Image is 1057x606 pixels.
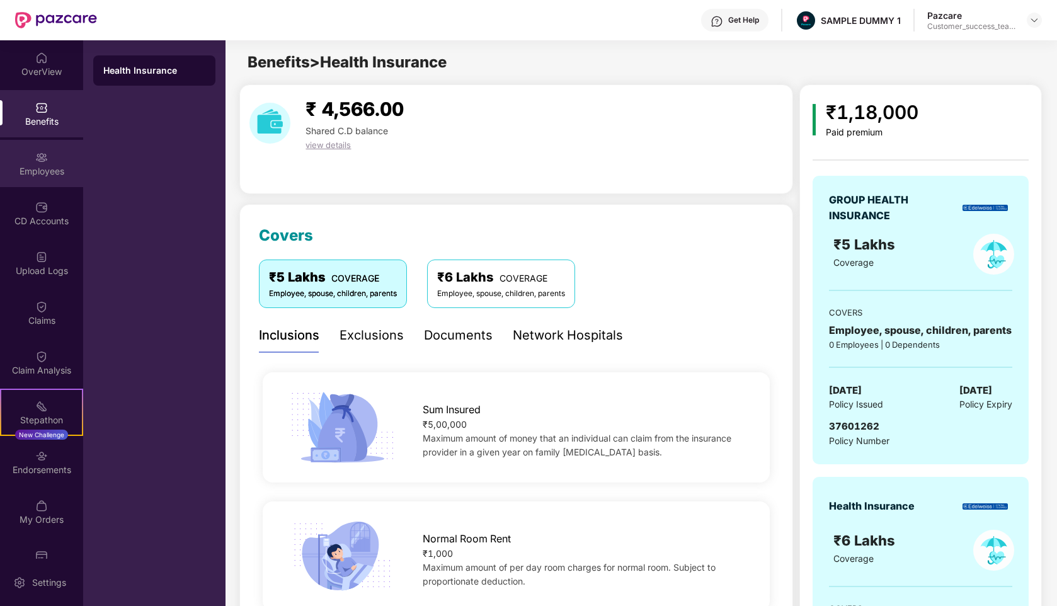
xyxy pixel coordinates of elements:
div: New Challenge [15,430,68,440]
div: Exclusions [340,326,404,345]
img: icon [813,104,816,135]
img: New Pazcare Logo [15,12,97,28]
div: 0 Employees | 0 Dependents [829,338,1012,351]
span: COVERAGE [500,273,547,283]
img: svg+xml;base64,PHN2ZyBpZD0iU2V0dGluZy0yMHgyMCIgeG1sbnM9Imh0dHA6Ly93d3cudzMub3JnLzIwMDAvc3ZnIiB3aW... [13,576,26,589]
img: svg+xml;base64,PHN2ZyBpZD0iRW1wbG95ZWVzIiB4bWxucz0iaHR0cDovL3d3dy53My5vcmcvMjAwMC9zdmciIHdpZHRoPS... [35,151,48,164]
img: svg+xml;base64,PHN2ZyBpZD0iRW5kb3JzZW1lbnRzIiB4bWxucz0iaHR0cDovL3d3dy53My5vcmcvMjAwMC9zdmciIHdpZH... [35,450,48,462]
img: icon [286,517,399,596]
span: [DATE] [829,383,862,398]
img: Pazcare_Alternative_logo-01-01.png [797,11,815,30]
div: Documents [424,326,493,345]
img: svg+xml;base64,PHN2ZyBpZD0iQ2xhaW0iIHhtbG5zPSJodHRwOi8vd3d3LnczLm9yZy8yMDAwL3N2ZyIgd2lkdGg9IjIwIi... [35,350,48,363]
div: SAMPLE DUMMY 1 [821,14,901,26]
span: Policy Number [829,435,889,446]
span: ₹6 Lakhs [833,532,899,549]
span: ₹ 4,566.00 [306,98,404,120]
span: Coverage [833,553,874,564]
img: svg+xml;base64,PHN2ZyBpZD0iVXBsb2FkX0xvZ3MiIGRhdGEtbmFtZT0iVXBsb2FkIExvZ3MiIHhtbG5zPSJodHRwOi8vd3... [35,251,48,263]
div: Health Insurance [829,498,915,514]
img: insurerLogo [963,503,1007,510]
div: Customer_success_team_lead [927,21,1015,31]
div: GROUP HEALTH INSURANCE [829,192,939,224]
img: download [249,103,290,144]
span: Coverage [833,257,874,268]
span: COVERAGE [331,273,379,283]
img: svg+xml;base64,PHN2ZyBpZD0iUGF6Y2FyZCIgeG1sbnM9Imh0dHA6Ly93d3cudzMub3JnLzIwMDAvc3ZnIiB3aWR0aD0iMj... [35,549,48,562]
span: Maximum amount of per day room charges for normal room. Subject to proportionate deduction. [423,562,716,586]
img: svg+xml;base64,PHN2ZyBpZD0iSGVscC0zMngzMiIgeG1sbnM9Imh0dHA6Ly93d3cudzMub3JnLzIwMDAvc3ZnIiB3aWR0aD... [711,15,723,28]
img: svg+xml;base64,PHN2ZyBpZD0iQ0RfQWNjb3VudHMiIGRhdGEtbmFtZT0iQ0QgQWNjb3VudHMiIHhtbG5zPSJodHRwOi8vd3... [35,201,48,214]
div: Get Help [728,15,759,25]
div: ₹5 Lakhs [269,268,397,287]
span: Maximum amount of money that an individual can claim from the insurance provider in a given year ... [423,433,731,457]
div: ₹6 Lakhs [437,268,565,287]
div: ₹5,00,000 [423,418,747,432]
img: svg+xml;base64,PHN2ZyBpZD0iQmVuZWZpdHMiIHhtbG5zPSJodHRwOi8vd3d3LnczLm9yZy8yMDAwL3N2ZyIgd2lkdGg9Ij... [35,101,48,114]
div: ₹1,000 [423,547,747,561]
span: Benefits > Health Insurance [248,53,447,71]
span: [DATE] [959,383,992,398]
div: ₹1,18,000 [826,98,918,127]
img: insurerLogo [963,205,1007,212]
span: Policy Expiry [959,397,1012,411]
span: 37601262 [829,420,879,432]
div: Settings [28,576,70,589]
div: Pazcare [927,9,1015,21]
span: Shared C.D balance [306,125,388,136]
span: view details [306,140,351,150]
img: svg+xml;base64,PHN2ZyB4bWxucz0iaHR0cDovL3d3dy53My5vcmcvMjAwMC9zdmciIHdpZHRoPSIyMSIgaGVpZ2h0PSIyMC... [35,400,48,413]
span: Covers [259,226,313,244]
div: COVERS [829,306,1012,319]
img: svg+xml;base64,PHN2ZyBpZD0iTXlfT3JkZXJzIiBkYXRhLW5hbWU9Ik15IE9yZGVycyIgeG1sbnM9Imh0dHA6Ly93d3cudz... [35,500,48,512]
div: Health Insurance [103,64,205,77]
div: Stepathon [1,414,82,426]
img: icon [286,388,399,467]
img: policyIcon [973,234,1014,275]
div: Employee, spouse, children, parents [269,288,397,300]
div: Employee, spouse, children, parents [829,323,1012,338]
img: svg+xml;base64,PHN2ZyBpZD0iSG9tZSIgeG1sbnM9Imh0dHA6Ly93d3cudzMub3JnLzIwMDAvc3ZnIiB3aWR0aD0iMjAiIG... [35,52,48,64]
div: Employee, spouse, children, parents [437,288,565,300]
div: Inclusions [259,326,319,345]
img: svg+xml;base64,PHN2ZyBpZD0iRHJvcGRvd24tMzJ4MzIiIHhtbG5zPSJodHRwOi8vd3d3LnczLm9yZy8yMDAwL3N2ZyIgd2... [1029,15,1039,25]
div: Paid premium [826,127,918,138]
img: svg+xml;base64,PHN2ZyBpZD0iQ2xhaW0iIHhtbG5zPSJodHRwOi8vd3d3LnczLm9yZy8yMDAwL3N2ZyIgd2lkdGg9IjIwIi... [35,300,48,313]
span: ₹5 Lakhs [833,236,899,253]
span: Normal Room Rent [423,531,511,547]
div: Network Hospitals [513,326,623,345]
span: Policy Issued [829,397,883,411]
span: Sum Insured [423,402,481,418]
img: policyIcon [973,530,1014,571]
